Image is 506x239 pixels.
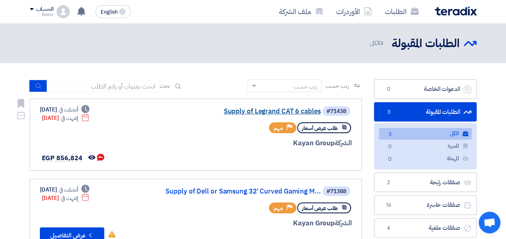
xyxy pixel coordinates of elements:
[335,218,352,228] span: الشركة
[435,6,477,16] img: Teradix logo
[335,138,352,148] span: الشركة
[61,114,78,122] span: إنتهت في
[160,108,321,115] a: Supply of Legrand CAT 6 cables
[378,2,425,21] a: الطلبات
[61,194,78,202] span: إنتهت في
[384,179,394,187] span: 2
[479,212,500,233] div: Open chat
[40,185,90,194] div: [DATE]
[59,105,78,114] span: أنشئت في
[273,2,330,21] a: ملف الشركة
[158,138,352,148] div: Kayan Group
[374,195,477,215] a: صفقات خاسرة16
[302,124,338,132] span: طلب عرض أسعار
[374,218,477,238] a: صفقات ملغية4
[95,5,131,18] button: English
[379,153,472,165] a: المهملة
[274,124,283,132] span: مهم
[160,82,170,90] span: بحث
[42,114,90,122] div: [DATE]
[380,39,384,47] span: 3
[326,109,346,114] div: #71438
[57,5,70,18] img: profile_test.png
[326,82,349,90] span: رتب حسب
[158,218,352,229] div: Kayan Group
[47,80,160,92] input: ابحث بعنوان أو رقم الطلب
[374,102,477,122] a: الطلبات المقبولة3
[30,12,54,17] div: Reem
[384,224,394,232] span: 4
[384,85,394,93] span: 0
[42,194,90,202] div: [DATE]
[40,105,90,114] div: [DATE]
[294,82,317,91] div: رتب حسب
[36,6,54,13] div: الحساب
[374,173,477,192] a: صفقات رابحة2
[326,189,346,194] div: #71388
[374,79,477,99] a: الدعوات الخاصة0
[302,204,338,212] span: طلب عرض أسعار
[42,153,83,163] span: EGP 856,824
[330,2,378,21] a: الأوردرات
[384,108,394,116] span: 3
[370,39,385,48] span: الكل
[392,36,460,52] h2: الطلبات المقبولة
[384,201,394,209] span: 16
[160,188,321,195] a: Supply of Dell or Samsung 32' Curved Gaming M...
[379,128,472,140] a: الكل
[385,143,395,151] span: 0
[59,185,78,194] span: أنشئت في
[274,204,283,212] span: مهم
[101,9,118,15] span: English
[385,155,395,164] span: 0
[379,140,472,152] a: المميزة
[385,130,395,139] span: 3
